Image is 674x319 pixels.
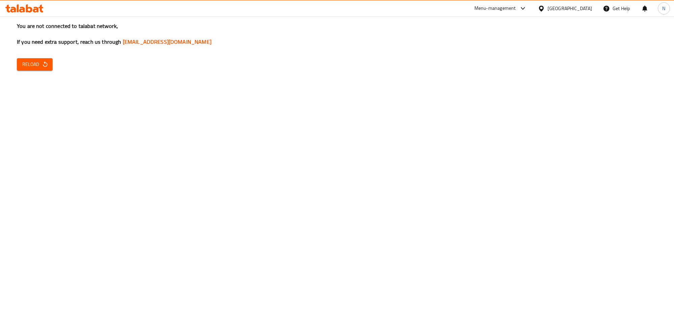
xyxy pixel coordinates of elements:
[17,22,657,46] h3: You are not connected to talabat network, If you need extra support, reach us through
[474,4,516,12] div: Menu-management
[22,60,47,69] span: Reload
[662,5,665,12] span: N
[123,37,211,47] a: [EMAIL_ADDRESS][DOMAIN_NAME]
[548,5,592,12] div: [GEOGRAPHIC_DATA]
[17,58,53,71] button: Reload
